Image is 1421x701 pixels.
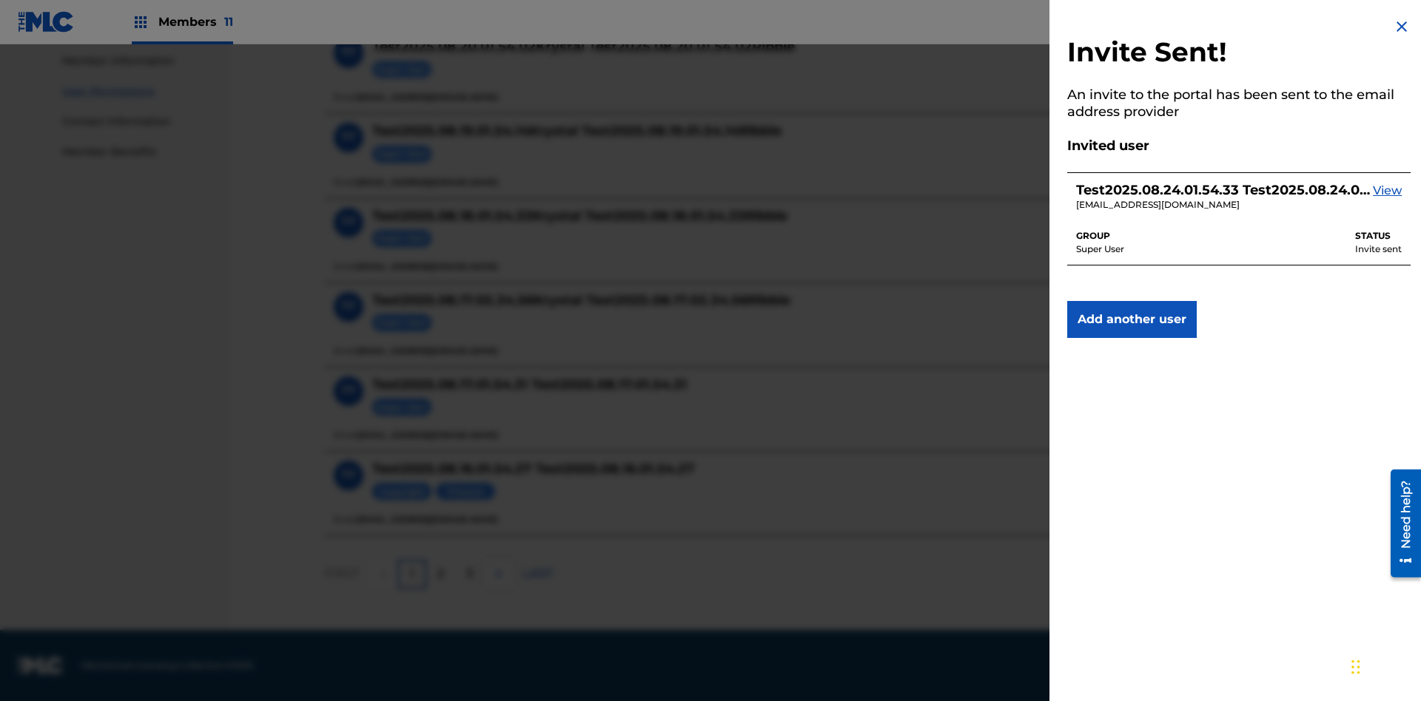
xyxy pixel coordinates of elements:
p: 5f71f3c4-3907-4557-8a1d-80e179a92ec3@mailslurp.biz [1076,198,1373,211]
iframe: Chat Widget [1347,630,1421,701]
p: Super User [1076,243,1124,256]
img: Top Rightsholders [132,13,150,31]
span: Members [158,13,233,30]
h5: An invite to the portal has been sent to the email address provider [1067,87,1411,120]
h5: Invited user [1067,138,1411,155]
h5: Test2025.08.24.01.54.33 Test2025.08.24.01.54.33 [1076,182,1373,199]
a: View [1373,182,1402,212]
p: Invite sent [1355,243,1402,256]
iframe: Resource Center [1380,464,1421,585]
div: Drag [1351,645,1360,689]
h2: Invite Sent! [1067,35,1411,69]
span: 11 [224,15,233,29]
button: Add another user [1067,301,1197,338]
p: STATUS [1355,229,1402,243]
img: MLC Logo [18,11,75,33]
p: GROUP [1076,229,1124,243]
